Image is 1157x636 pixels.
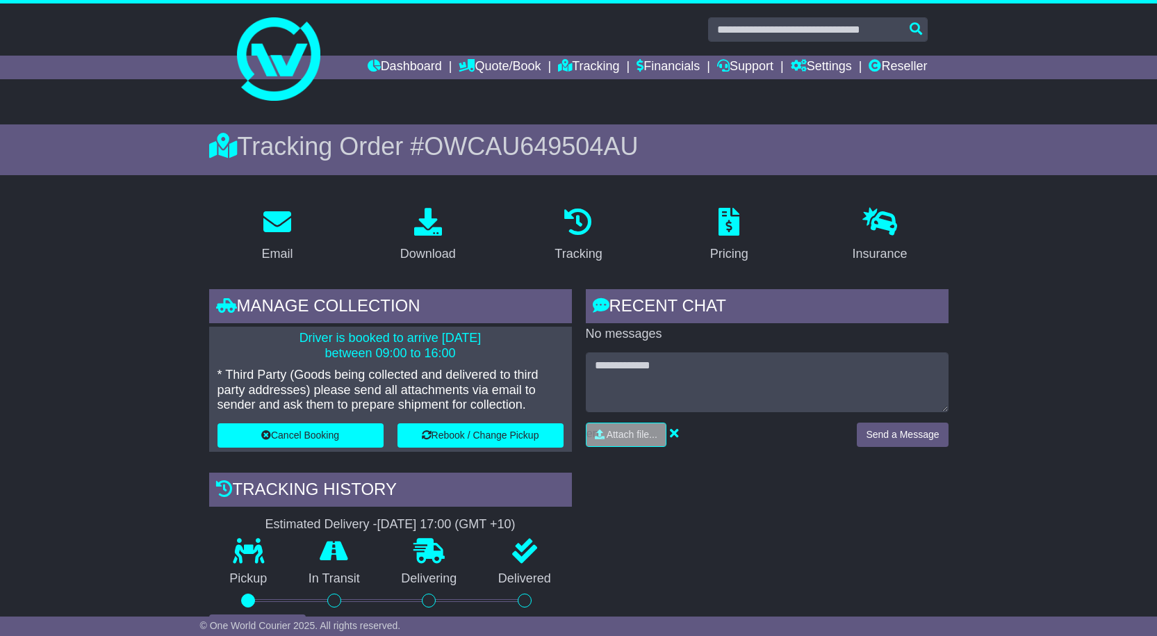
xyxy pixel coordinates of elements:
[288,571,381,587] p: In Transit
[252,203,302,268] a: Email
[397,423,564,448] button: Rebook / Change Pickup
[637,56,700,79] a: Financials
[218,331,564,361] p: Driver is booked to arrive [DATE] between 09:00 to 16:00
[209,131,949,161] div: Tracking Order #
[377,517,516,532] div: [DATE] 17:00 (GMT +10)
[857,423,948,447] button: Send a Message
[459,56,541,79] a: Quote/Book
[844,203,917,268] a: Insurance
[218,368,564,413] p: * Third Party (Goods being collected and delivered to third party addresses) please send all atta...
[381,571,478,587] p: Delivering
[209,473,572,510] div: Tracking history
[558,56,619,79] a: Tracking
[791,56,852,79] a: Settings
[261,245,293,263] div: Email
[853,245,908,263] div: Insurance
[391,203,465,268] a: Download
[710,245,748,263] div: Pricing
[424,132,638,161] span: OWCAU649504AU
[545,203,611,268] a: Tracking
[555,245,602,263] div: Tracking
[701,203,757,268] a: Pricing
[869,56,927,79] a: Reseller
[586,327,949,342] p: No messages
[209,571,288,587] p: Pickup
[717,56,773,79] a: Support
[586,289,949,327] div: RECENT CHAT
[400,245,456,263] div: Download
[209,289,572,327] div: Manage collection
[200,620,401,631] span: © One World Courier 2025. All rights reserved.
[218,423,384,448] button: Cancel Booking
[477,571,572,587] p: Delivered
[368,56,442,79] a: Dashboard
[209,517,572,532] div: Estimated Delivery -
